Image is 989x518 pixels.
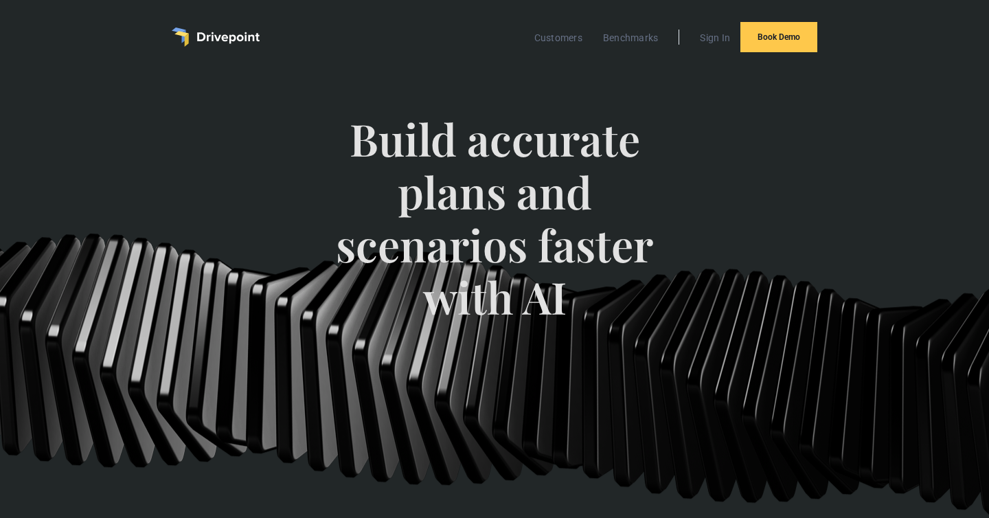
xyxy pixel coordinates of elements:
[740,22,817,52] a: Book Demo
[527,29,589,47] a: Customers
[693,29,737,47] a: Sign In
[596,29,666,47] a: Benchmarks
[326,113,663,351] span: Build accurate plans and scenarios faster with AI
[172,27,260,47] a: home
